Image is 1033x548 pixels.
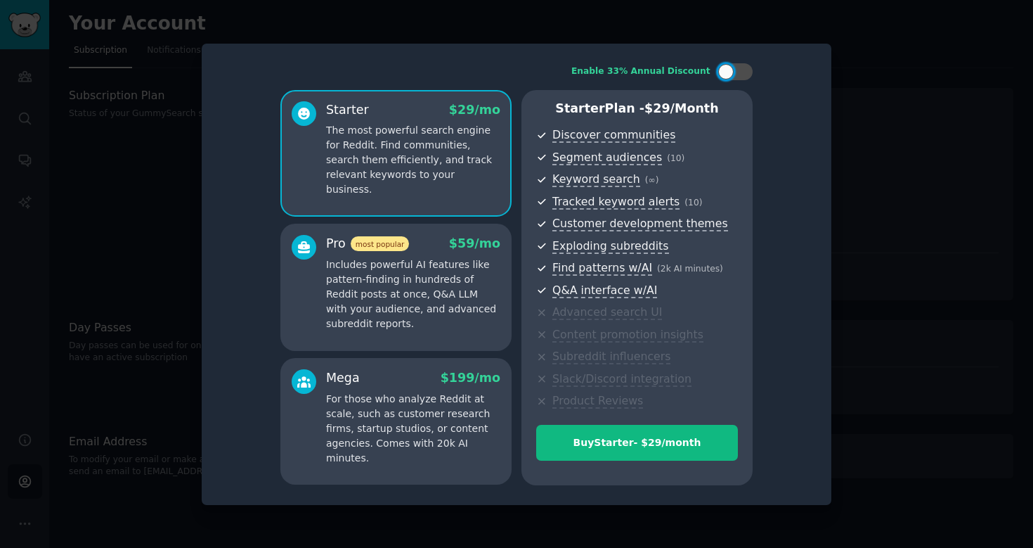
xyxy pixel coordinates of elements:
span: Content promotion insights [552,328,703,343]
div: Starter [326,101,369,119]
div: Pro [326,235,409,253]
p: The most powerful search engine for Reddit. Find communities, search them efficiently, and track ... [326,123,500,197]
span: ( 10 ) [667,153,684,163]
span: ( 10 ) [684,198,702,208]
button: BuyStarter- $29/month [536,425,738,461]
span: $ 199 /mo [441,371,500,385]
span: Customer development themes [552,217,728,231]
span: Keyword search [552,172,640,187]
div: Mega [326,369,360,387]
p: Starter Plan - [536,100,738,117]
div: Buy Starter - $ 29 /month [537,435,737,450]
span: Q&A interface w/AI [552,283,657,298]
span: Discover communities [552,128,675,143]
span: ( 2k AI minutes ) [657,264,723,274]
span: $ 29 /mo [449,103,500,117]
p: Includes powerful AI features like pattern-finding in hundreds of Reddit posts at once, Q&A LLM w... [326,257,500,331]
p: For those who analyze Reddit at scale, such as customer research firms, startup studios, or conte... [326,392,500,466]
span: Find patterns w/AI [552,261,652,276]
span: Slack/Discord integration [552,372,691,387]
span: Product Reviews [552,394,643,409]
span: $ 29 /month [644,101,719,115]
span: Segment audiences [552,151,662,165]
span: most popular [351,236,410,251]
span: ( ∞ ) [645,175,659,185]
span: Tracked keyword alerts [552,195,680,210]
span: Subreddit influencers [552,350,670,364]
div: Enable 33% Annual Discount [571,65,710,78]
span: Exploding subreddits [552,239,668,254]
span: $ 59 /mo [449,236,500,250]
span: Advanced search UI [552,305,662,320]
